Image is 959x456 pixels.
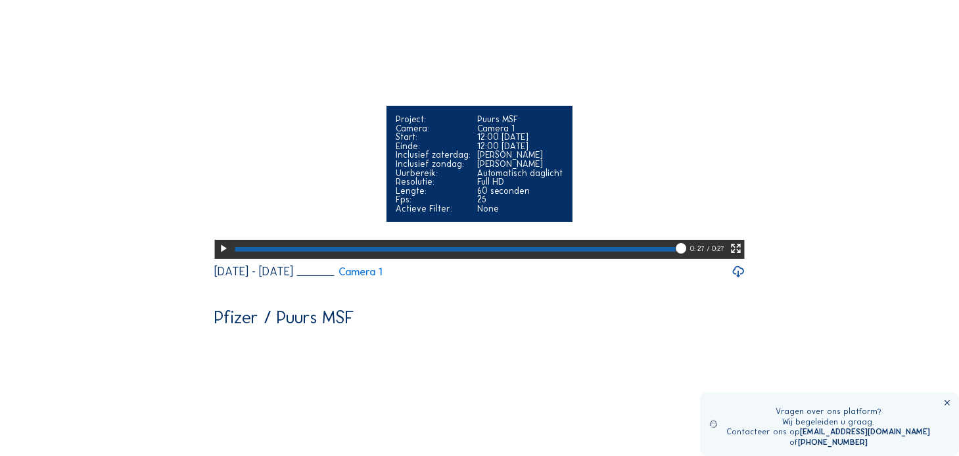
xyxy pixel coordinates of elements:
[478,160,563,169] div: [PERSON_NAME]
[726,426,930,437] div: Contacteer ons op
[478,187,563,196] div: 60 seconden
[396,133,471,142] div: Start:
[798,437,868,447] a: [PHONE_NUMBER]
[800,426,930,436] a: [EMAIL_ADDRESS][DOMAIN_NAME]
[396,169,471,178] div: Uurbereik:
[478,124,563,133] div: Camera 1
[396,142,471,151] div: Einde:
[396,204,471,214] div: Actieve Filter:
[707,240,724,258] div: / 0:27
[726,417,930,427] div: Wij begeleiden u graag.
[396,124,471,133] div: Camera:
[478,115,563,124] div: Puurs MSF
[297,267,382,277] a: Camera 1
[478,169,563,178] div: Automatisch daglicht
[710,406,717,443] img: operator
[396,195,471,204] div: Fps:
[396,160,471,169] div: Inclusief zondag:
[478,133,563,142] div: 12:00 [DATE]
[726,406,930,417] div: Vragen over ons platform?
[478,150,563,160] div: [PERSON_NAME]
[214,308,354,326] div: Pfizer / Puurs MSF
[726,437,930,447] div: of
[214,266,293,278] div: [DATE] - [DATE]
[396,115,471,124] div: Project:
[396,187,471,196] div: Lengte:
[396,150,471,160] div: Inclusief zaterdag:
[396,177,471,187] div: Resolutie:
[478,177,563,187] div: Full HD
[478,204,563,214] div: None
[478,142,563,151] div: 12:00 [DATE]
[478,195,563,204] div: 25
[691,240,707,258] div: 0: 27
